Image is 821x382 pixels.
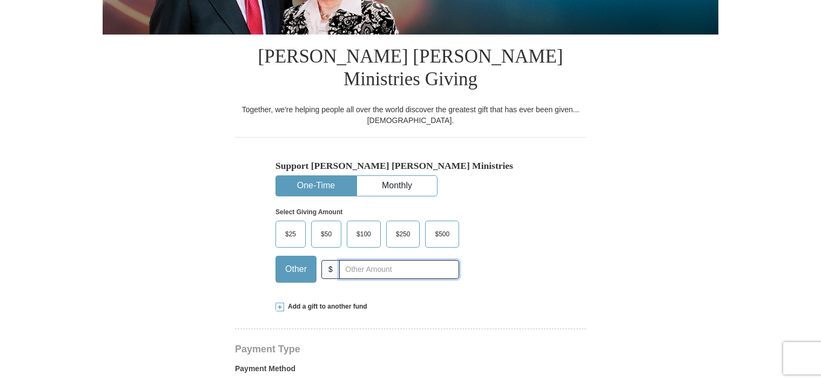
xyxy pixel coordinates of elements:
[235,363,586,379] label: Payment Method
[276,176,356,196] button: One-Time
[280,261,312,277] span: Other
[429,226,455,242] span: $500
[391,226,416,242] span: $250
[235,345,586,353] h4: Payment Type
[284,302,367,311] span: Add a gift to another fund
[235,104,586,126] div: Together, we're helping people all over the world discover the greatest gift that has ever been g...
[357,176,437,196] button: Monthly
[351,226,376,242] span: $100
[280,226,301,242] span: $25
[275,160,546,172] h5: Support [PERSON_NAME] [PERSON_NAME] Ministries
[315,226,337,242] span: $50
[275,208,342,216] strong: Select Giving Amount
[321,260,340,279] span: $
[339,260,459,279] input: Other Amount
[235,35,586,104] h1: [PERSON_NAME] [PERSON_NAME] Ministries Giving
